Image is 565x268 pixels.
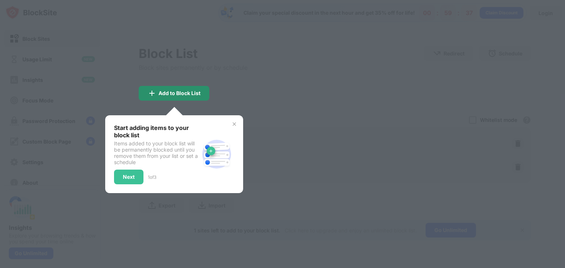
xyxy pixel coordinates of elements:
[123,174,135,180] div: Next
[148,174,156,180] div: 1 of 3
[114,140,199,165] div: Items added to your block list will be permanently blocked until you remove them from your list o...
[231,121,237,127] img: x-button.svg
[114,124,199,139] div: Start adding items to your block list
[199,137,234,172] img: block-site.svg
[159,90,200,96] div: Add to Block List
